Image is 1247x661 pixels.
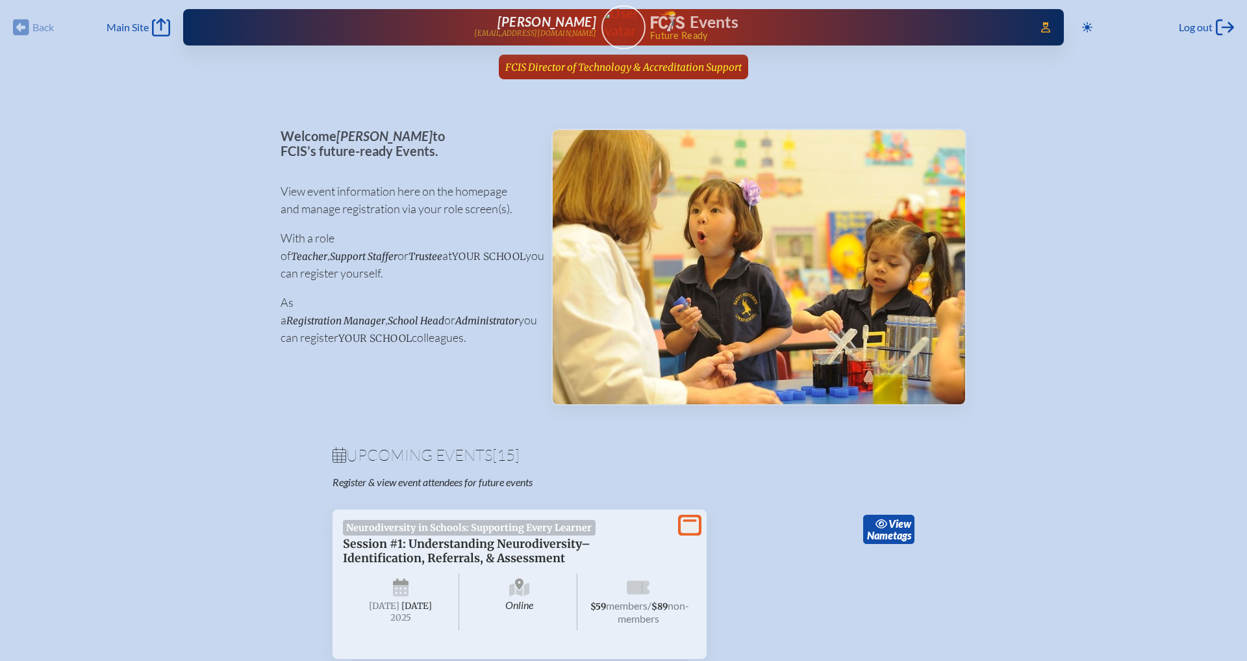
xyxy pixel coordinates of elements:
a: [PERSON_NAME][EMAIL_ADDRESS][DOMAIN_NAME] [225,14,596,40]
img: User Avatar [596,5,651,39]
span: Log out [1179,21,1213,34]
p: View event information here on the homepage and manage registration via your role screen(s). [281,183,531,218]
span: [DATE] [369,601,399,612]
span: Online [462,573,578,630]
a: FCIS Director of Technology & Accreditation Support [500,55,747,79]
span: Administrator [455,315,518,327]
img: Events [553,130,965,404]
span: non-members [618,599,690,625]
p: As a , or you can register colleagues. [281,294,531,346]
a: Main Site [107,18,170,36]
span: your school [452,250,525,263]
a: viewNametags [863,515,914,545]
p: [EMAIL_ADDRESS][DOMAIN_NAME] [474,29,596,38]
span: Teacher [291,250,327,263]
h1: Upcoming Events [333,447,914,463]
span: Neurodiversity in Schools: Supporting Every Learner [343,520,596,536]
span: Session #1: Understanding Neurodiversity–Identification, Referrals, & Assessment [343,537,590,565]
span: Registration Manager [286,315,385,327]
span: Future Ready [650,31,1022,40]
div: FCIS Events — Future ready [651,10,1022,40]
span: view [888,517,911,530]
a: User Avatar [601,5,646,49]
span: members [606,599,648,612]
p: Register & view event attendees for future events [333,476,675,489]
span: Trustee [409,250,442,263]
span: FCIS Director of Technology & Accreditation Support [505,61,742,73]
span: Main Site [107,21,149,34]
span: [PERSON_NAME] [336,128,433,144]
span: School Head [388,315,444,327]
span: [15] [492,445,520,465]
span: 2025 [353,613,448,623]
span: / [648,599,651,612]
p: Welcome to FCIS’s future-ready Events. [281,129,531,158]
p: With a role of , or at you can register yourself. [281,229,531,282]
span: [DATE] [401,601,432,612]
span: $59 [590,601,606,612]
span: your school [338,332,412,344]
span: [PERSON_NAME] [498,14,596,29]
span: $89 [651,601,668,612]
span: Support Staffer [330,250,397,263]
